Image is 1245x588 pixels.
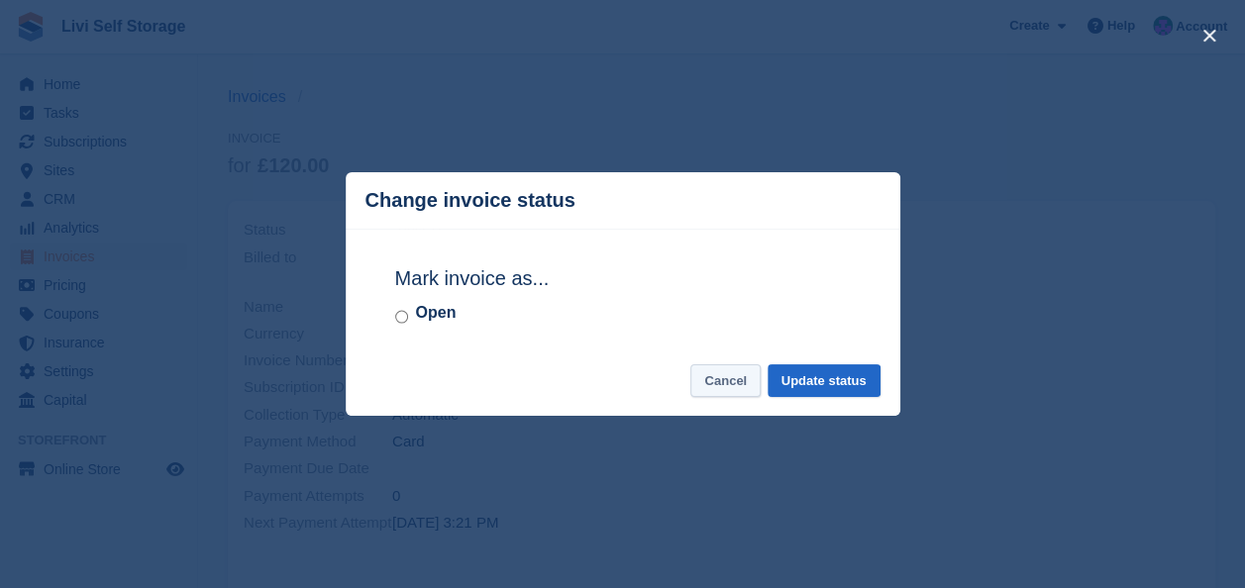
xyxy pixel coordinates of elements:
button: Cancel [690,364,761,397]
label: Open [416,301,457,325]
h2: Mark invoice as... [395,263,851,293]
button: close [1193,20,1225,51]
p: Change invoice status [365,189,575,212]
button: Update status [768,364,881,397]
